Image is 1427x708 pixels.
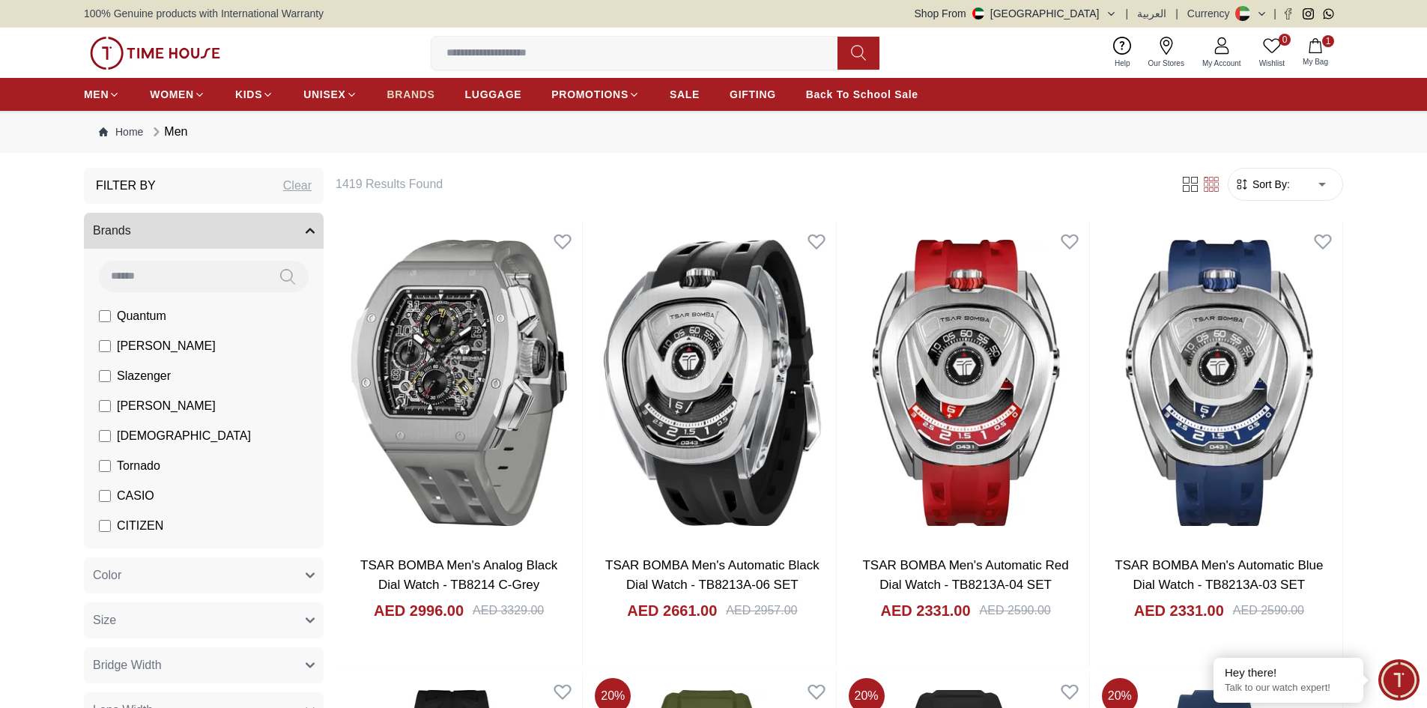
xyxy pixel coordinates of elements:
[915,6,1117,21] button: Shop From[GEOGRAPHIC_DATA]
[235,81,273,108] a: KIDS
[1323,8,1334,19] a: Whatsapp
[589,222,835,544] img: TSAR BOMBA Men's Automatic Black Dial Watch - TB8213A-06 SET
[99,400,111,412] input: [PERSON_NAME]
[99,370,111,382] input: Slazenger
[374,600,464,621] h4: AED 2996.00
[99,340,111,352] input: [PERSON_NAME]
[84,81,120,108] a: MEN
[1249,177,1290,192] span: Sort By:
[465,81,522,108] a: LUGGAGE
[117,517,163,535] span: CITIZEN
[605,558,819,592] a: TSAR BOMBA Men's Automatic Black Dial Watch - TB8213A-06 SET
[1126,6,1129,21] span: |
[1233,602,1304,620] div: AED 2590.00
[1134,600,1224,621] h4: AED 2331.00
[862,558,1068,592] a: TSAR BOMBA Men's Automatic Red Dial Watch - TB8213A-04 SET
[1297,56,1334,67] span: My Bag
[1279,34,1291,46] span: 0
[1225,682,1352,695] p: Talk to our watch expert!
[84,213,324,249] button: Brands
[730,87,776,102] span: GIFTING
[1196,58,1247,69] span: My Account
[96,177,156,195] h3: Filter By
[303,81,357,108] a: UNISEX
[1303,8,1314,19] a: Instagram
[1106,34,1139,72] a: Help
[303,87,345,102] span: UNISEX
[1282,8,1294,19] a: Facebook
[336,222,582,544] img: TSAR BOMBA Men's Analog Black Dial Watch - TB8214 C-Grey
[465,87,522,102] span: LUGGAGE
[1142,58,1190,69] span: Our Stores
[117,547,159,565] span: GUESS
[99,460,111,472] input: Tornado
[1294,35,1337,70] button: 1My Bag
[99,430,111,442] input: [DEMOGRAPHIC_DATA]
[90,37,220,70] img: ...
[117,457,160,475] span: Tornado
[117,487,154,505] span: CASIO
[84,602,324,638] button: Size
[1378,659,1420,701] div: Chat Widget
[117,307,166,325] span: Quantum
[1225,665,1352,680] div: Hey there!
[980,602,1051,620] div: AED 2590.00
[150,87,194,102] span: WOMEN
[99,310,111,322] input: Quantum
[1273,6,1276,21] span: |
[235,87,262,102] span: KIDS
[93,222,131,240] span: Brands
[843,222,1089,544] img: TSAR BOMBA Men's Automatic Red Dial Watch - TB8213A-04 SET
[1137,6,1166,21] button: العربية
[1139,34,1193,72] a: Our Stores
[93,656,162,674] span: Bridge Width
[670,81,700,108] a: SALE
[1109,58,1136,69] span: Help
[84,557,324,593] button: Color
[1253,58,1291,69] span: Wishlist
[726,602,797,620] div: AED 2957.00
[84,6,324,21] span: 100% Genuine products with International Warranty
[117,427,251,445] span: [DEMOGRAPHIC_DATA]
[880,600,970,621] h4: AED 2331.00
[551,81,640,108] a: PROMOTIONS
[1115,558,1323,592] a: TSAR BOMBA Men's Automatic Blue Dial Watch - TB8213A-03 SET
[387,81,435,108] a: BRANDS
[551,87,628,102] span: PROMOTIONS
[730,81,776,108] a: GIFTING
[99,124,143,139] a: Home
[84,87,109,102] span: MEN
[473,602,544,620] div: AED 3329.00
[99,490,111,502] input: CASIO
[806,87,918,102] span: Back To School Sale
[99,520,111,532] input: CITIZEN
[336,175,1162,193] h6: 1419 Results Found
[93,611,116,629] span: Size
[84,111,1343,153] nav: Breadcrumb
[117,367,171,385] span: Slazenger
[1322,35,1334,47] span: 1
[93,566,121,584] span: Color
[1234,177,1290,192] button: Sort By:
[1250,34,1294,72] a: 0Wishlist
[670,87,700,102] span: SALE
[387,87,435,102] span: BRANDS
[117,397,216,415] span: [PERSON_NAME]
[117,337,216,355] span: [PERSON_NAME]
[150,81,205,108] a: WOMEN
[360,558,557,592] a: TSAR BOMBA Men's Analog Black Dial Watch - TB8214 C-Grey
[972,7,984,19] img: United Arab Emirates
[627,600,717,621] h4: AED 2661.00
[1175,6,1178,21] span: |
[1187,6,1236,21] div: Currency
[283,177,312,195] div: Clear
[84,647,324,683] button: Bridge Width
[149,123,187,141] div: Men
[1096,222,1342,544] img: TSAR BOMBA Men's Automatic Blue Dial Watch - TB8213A-03 SET
[806,81,918,108] a: Back To School Sale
